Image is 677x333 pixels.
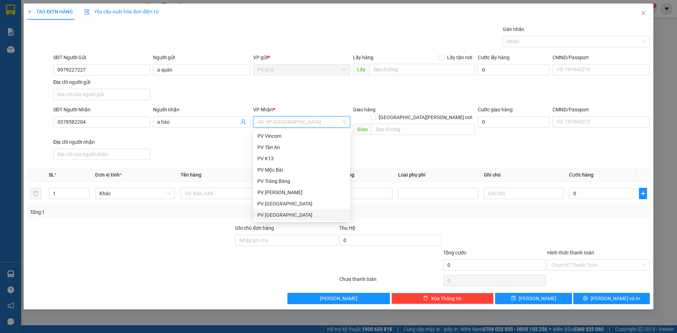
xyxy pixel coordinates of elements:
div: CMND/Passport [553,54,649,61]
button: Close [634,4,653,23]
input: Dọc đường [372,124,475,135]
input: Ghi Chú [484,188,563,199]
div: PV Tân An [257,143,346,151]
div: Người nhận [153,106,250,113]
span: [PERSON_NAME] và In [591,295,640,302]
input: Cước lấy hàng [478,64,550,75]
span: down [84,194,88,198]
span: Giao hàng [353,107,376,112]
label: Ghi chú đơn hàng [235,225,274,231]
div: PV Trảng Bàng [257,177,346,185]
span: [GEOGRAPHIC_DATA][PERSON_NAME] nơi [376,113,475,121]
label: Hình thức thanh toán [547,250,594,255]
span: Cước hàng [569,172,593,178]
img: icon [84,9,90,15]
div: PV [PERSON_NAME] [257,189,346,196]
div: Chưa thanh toán [338,275,443,288]
li: [STREET_ADDRESS][PERSON_NAME][PERSON_NAME]. [GEOGRAPHIC_DATA], [PERSON_NAME][GEOGRAPHIC_DATA][PER... [66,17,295,35]
span: plus [639,191,646,196]
button: plus [639,188,647,199]
span: up [84,189,88,193]
th: Ghi chú [481,168,566,182]
div: PV K13 [257,155,346,162]
input: Ghi chú đơn hàng [235,235,338,246]
div: PV [GEOGRAPHIC_DATA] [257,211,346,219]
span: user-add [240,119,246,125]
span: VP Nhận [253,107,273,112]
div: CMND/Passport [553,106,649,113]
li: Hotline: 1900 8153 [66,35,295,44]
span: Thu Hộ [339,225,355,231]
div: PV K13 [253,153,350,164]
span: Khác [99,188,171,199]
div: Tổng: 1 [30,208,261,216]
div: PV Tân An [253,142,350,153]
div: PV [GEOGRAPHIC_DATA] [257,200,346,208]
span: Lấy tận nơi [444,54,475,61]
input: Địa chỉ của người nhận [53,149,150,160]
span: printer [583,296,588,301]
button: [PERSON_NAME] [287,293,390,304]
div: PV Trảng Bàng [253,175,350,187]
span: Tổng cước [443,250,466,255]
div: PV Mộc Bài [253,164,350,175]
div: PV Hòa Thành [253,187,350,198]
input: Địa chỉ của người gửi [53,89,150,100]
span: PV Q10 [257,64,346,75]
div: SĐT Người Nhận [53,106,150,113]
span: plus [27,9,32,14]
label: Gán nhãn [503,26,524,32]
button: save[PERSON_NAME] [495,293,572,304]
span: [PERSON_NAME] [320,295,358,302]
label: Cước lấy hàng [478,55,510,60]
input: 0 [328,188,392,199]
div: PV Mộc Bài [257,166,346,174]
span: close [641,10,646,16]
button: delete [30,188,41,199]
span: Lấy hàng [353,55,373,60]
span: Xóa Thông tin [431,295,462,302]
button: printer[PERSON_NAME] và In [573,293,650,304]
span: Yêu cầu xuất hóa đơn điện tử [84,9,159,14]
div: VP gửi [253,54,350,61]
span: SL [49,172,54,178]
div: PV Vincom [257,132,346,140]
span: Giao [353,124,372,135]
span: Tên hàng [181,172,201,178]
span: [PERSON_NAME] [519,295,556,302]
img: logo.jpg [9,9,44,44]
label: Cước giao hàng [478,107,513,112]
span: TẠO ĐƠN HÀNG [27,9,73,14]
div: Địa chỉ người nhận [53,138,150,146]
input: Dọc đường [369,64,475,75]
div: PV Tây Ninh [253,209,350,221]
button: deleteXóa Thông tin [391,293,494,304]
span: delete [423,296,428,301]
span: Decrease Value [81,193,89,199]
span: save [511,296,516,301]
div: Người gửi [153,54,250,61]
span: Lấy [353,64,369,75]
input: VD: Bàn, Ghế [181,188,260,199]
span: Đơn vị tính [95,172,122,178]
input: Cước giao hàng [478,116,550,128]
div: SĐT Người Gửi [53,54,150,61]
span: Increase Value [81,188,89,193]
div: Địa chỉ người gửi [53,78,150,86]
div: PV Phước Đông [253,198,350,209]
div: PV Vincom [253,130,350,142]
th: Loại phụ phí [395,168,481,182]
